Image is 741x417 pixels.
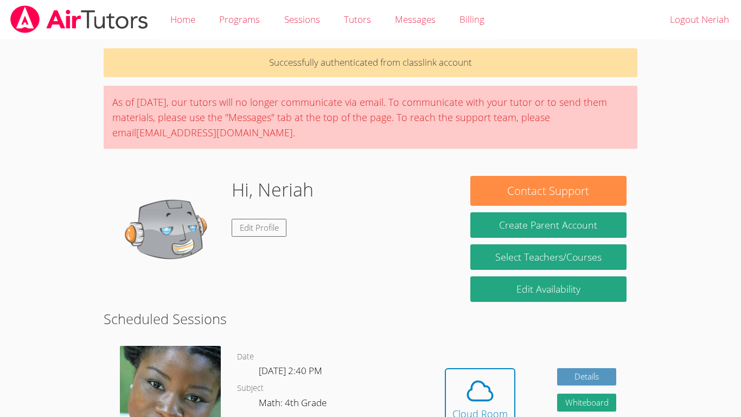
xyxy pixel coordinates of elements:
[470,276,627,302] a: Edit Availability
[104,48,637,77] p: Successfully authenticated from classlink account
[114,176,223,285] img: default.png
[9,5,149,33] img: airtutors_banner-c4298cdbf04f3fff15de1276eac7730deb9818008684d7c2e4769d2f7ddbe033.png
[104,86,637,149] div: As of [DATE], our tutors will no longer communicate via email. To communicate with your tutor or ...
[104,308,637,329] h2: Scheduled Sessions
[232,219,287,237] a: Edit Profile
[395,13,436,26] span: Messages
[259,395,329,414] dd: Math: 4th Grade
[237,382,264,395] dt: Subject
[557,394,617,412] button: Whiteboard
[232,176,314,204] h1: Hi, Neriah
[557,368,617,386] a: Details
[237,350,254,364] dt: Date
[470,244,627,270] a: Select Teachers/Courses
[470,212,627,238] button: Create Parent Account
[470,176,627,206] button: Contact Support
[259,364,322,377] span: [DATE] 2:40 PM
